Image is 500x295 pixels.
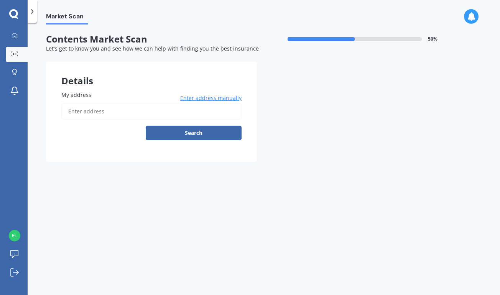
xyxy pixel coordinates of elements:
input: Enter address [61,103,242,120]
span: 50 % [428,36,437,42]
span: Let's get to know you and see how we can help with finding you the best insurance [46,45,259,52]
button: Search [146,126,242,140]
span: Enter address manually [180,94,242,102]
span: Contents Market Scan [46,34,257,45]
span: Market Scan [46,13,88,23]
div: Details [46,62,257,85]
span: My address [61,91,91,98]
img: 3ed0fb76dca56f7db77522f49169af1b [9,230,20,241]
